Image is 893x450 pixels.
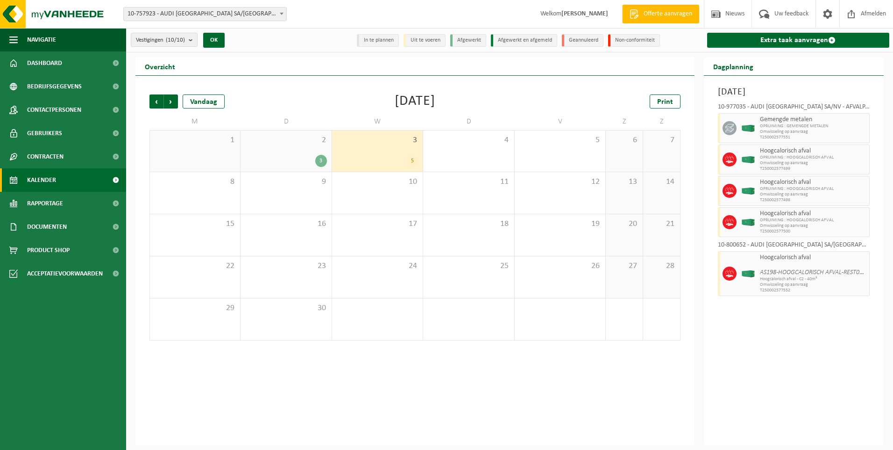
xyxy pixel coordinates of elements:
count: (10/10) [166,37,185,43]
td: Z [606,113,643,130]
span: 16 [245,219,326,229]
a: Offerte aanvragen [622,5,699,23]
td: M [149,113,241,130]
div: Vandaag [183,94,225,109]
h2: Dagplanning [704,57,763,75]
li: Uit te voeren [404,34,446,47]
a: Print [650,94,680,109]
td: D [241,113,332,130]
div: [DATE] [395,94,435,109]
img: HK-XC-40-GN-00 [741,270,755,277]
span: T250002577551 [760,135,867,140]
span: T250002577500 [760,229,867,234]
span: 26 [519,261,601,271]
span: 5 [519,135,601,145]
span: Hoogcalorisch afval [760,254,867,261]
span: Dashboard [27,51,62,75]
button: OK [203,33,225,48]
span: 27 [610,261,638,271]
td: V [515,113,606,130]
span: Gebruikers [27,122,62,145]
span: Print [657,98,673,106]
span: OPRUIMING : GEMENGDE METALEN [760,123,867,129]
li: Afgewerkt [450,34,486,47]
span: OPRUIMING : HOOGCALORISCH AFVAL [760,218,867,223]
span: 3 [337,135,418,145]
td: W [332,113,423,130]
li: In te plannen [357,34,399,47]
span: 9 [245,177,326,187]
span: 19 [519,219,601,229]
img: HK-XC-40-GN-00 [741,125,755,132]
h3: [DATE] [718,85,870,99]
span: T250002577498 [760,197,867,203]
span: 6 [610,135,638,145]
span: OPRUIMING : HOOGCALORISCH AFVAL [760,155,867,160]
td: D [423,113,514,130]
span: Volgende [164,94,178,109]
span: 15 [155,219,235,229]
span: Documenten [27,215,67,239]
span: Omwisseling op aanvraag [760,129,867,135]
span: Acceptatievoorwaarden [27,262,103,285]
li: Afgewerkt en afgemeld [491,34,557,47]
span: 10 [337,177,418,187]
img: HK-XC-40-GN-00 [741,188,755,195]
span: 12 [519,177,601,187]
span: T250002577499 [760,166,867,172]
span: Bedrijfsgegevens [27,75,82,98]
span: 30 [245,303,326,313]
span: Kalender [27,168,56,192]
span: Product Shop [27,239,70,262]
span: 25 [428,261,509,271]
span: 17 [337,219,418,229]
span: 2 [245,135,326,145]
span: 18 [428,219,509,229]
div: 10-977035 - AUDI [GEOGRAPHIC_DATA] SA/NV - AFVALPARK AP – OPRUIMING EOP - VORST [718,104,870,113]
span: Hoogcalorisch afval [760,179,867,186]
span: 22 [155,261,235,271]
span: 24 [337,261,418,271]
h2: Overzicht [135,57,184,75]
span: 14 [648,177,675,187]
span: Offerte aanvragen [641,9,695,19]
img: HK-XC-40-GN-00 [741,156,755,163]
span: Rapportage [27,192,63,215]
span: 7 [648,135,675,145]
span: Vestigingen [136,33,185,47]
strong: [PERSON_NAME] [561,10,608,17]
span: Hoogcalorisch afval [760,210,867,218]
span: Navigatie [27,28,56,51]
div: 10-800652 - AUDI [GEOGRAPHIC_DATA] SA/[GEOGRAPHIC_DATA]-AFVALPARK C2-INGANG 1 - VORST [718,242,870,251]
span: Contactpersonen [27,98,81,122]
span: 20 [610,219,638,229]
span: 10-757923 - AUDI BRUSSELS SA/NV - VORST [123,7,287,21]
div: 5 [406,155,418,167]
a: Extra taak aanvragen [707,33,890,48]
span: Omwisseling op aanvraag [760,223,867,229]
i: AS198-HOOGCALORISCH AFVAL-REST01_4 [760,269,869,276]
li: Geannuleerd [562,34,603,47]
span: 4 [428,135,509,145]
span: 28 [648,261,675,271]
span: 10-757923 - AUDI BRUSSELS SA/NV - VORST [124,7,286,21]
span: Gemengde metalen [760,116,867,123]
span: 29 [155,303,235,313]
span: 8 [155,177,235,187]
span: 1 [155,135,235,145]
button: Vestigingen(10/10) [131,33,198,47]
span: T250002577552 [760,288,867,293]
span: 11 [428,177,509,187]
span: OPRUIMING : HOOGCALORISCH AFVAL [760,186,867,192]
div: 3 [315,155,327,167]
span: Contracten [27,145,64,168]
span: 23 [245,261,326,271]
span: Hoogcalorisch afval [760,147,867,155]
img: HK-XC-40-GN-00 [741,219,755,226]
span: Omwisseling op aanvraag [760,192,867,197]
span: Vorige [149,94,163,109]
span: Omwisseling op aanvraag [760,282,867,288]
span: Omwisseling op aanvraag [760,160,867,166]
td: Z [643,113,680,130]
span: 21 [648,219,675,229]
